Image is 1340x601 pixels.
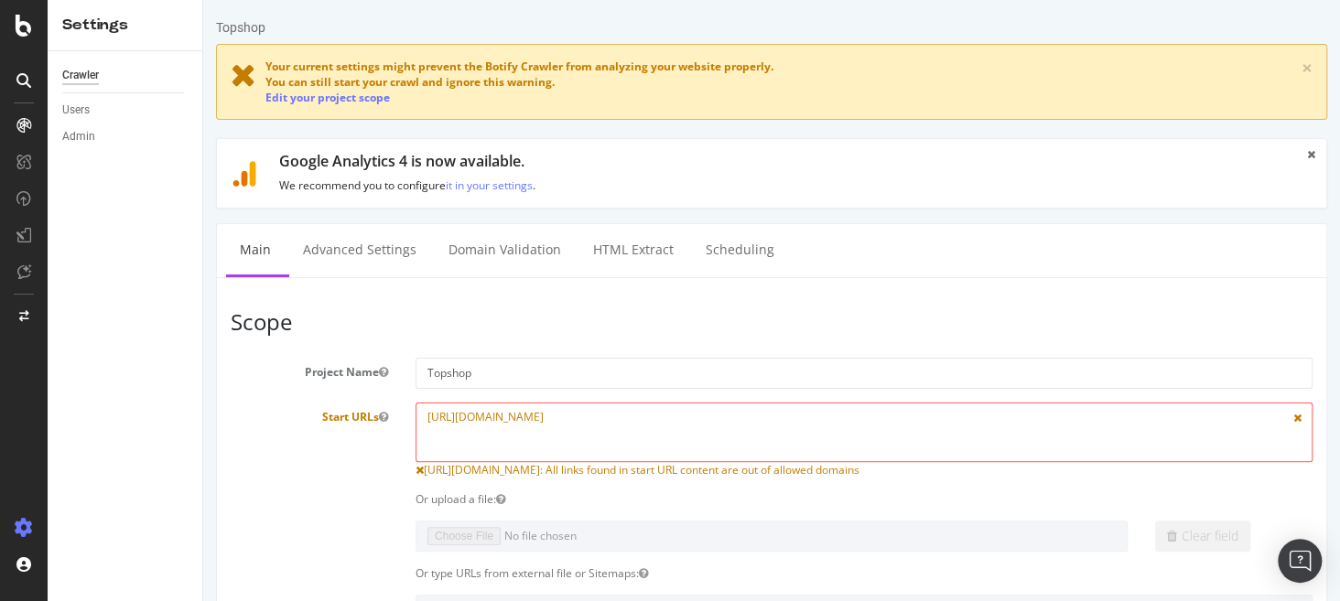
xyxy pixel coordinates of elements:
a: Main [23,224,81,274]
textarea: [URL][DOMAIN_NAME] [212,402,1109,462]
span: You can still start your crawl and ignore this warning. [62,74,351,90]
p: We recommend you to configure . [76,177,1082,193]
div: Topshop [13,18,62,37]
a: Admin [62,127,189,146]
div: Or type URLs from external file or Sitemaps: [199,565,1123,581]
div: Users [62,101,90,120]
a: HTML Extract [376,224,484,274]
a: Scheduling [489,224,585,274]
a: × [1098,59,1109,78]
a: Edit your project scope [62,90,187,105]
h1: Google Analytics 4 is now available. [76,154,1082,170]
div: Crawler [62,66,99,85]
a: Domain Validation [232,224,372,274]
a: Crawler [62,66,189,85]
span: Your current settings might prevent the Botify Crawler from analyzing your website properly. [62,59,570,74]
label: Project Name [14,358,199,380]
a: Advanced Settings [86,224,227,274]
div: Settings [62,15,188,36]
img: ga4.9118ffdc1441.svg [28,161,54,187]
span: [URL][DOMAIN_NAME]: All links found in start URL content are out of allowed domains [221,462,656,478]
label: Start URLs [14,402,199,424]
div: Or upload a file: [199,491,1123,507]
button: Start URLs [176,409,185,424]
a: Users [62,101,189,120]
a: it in your settings [243,177,330,193]
div: Admin [62,127,95,146]
div: Open Intercom Messenger [1278,539,1322,583]
h3: Scope [27,310,1109,334]
button: Project Name [176,364,185,380]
